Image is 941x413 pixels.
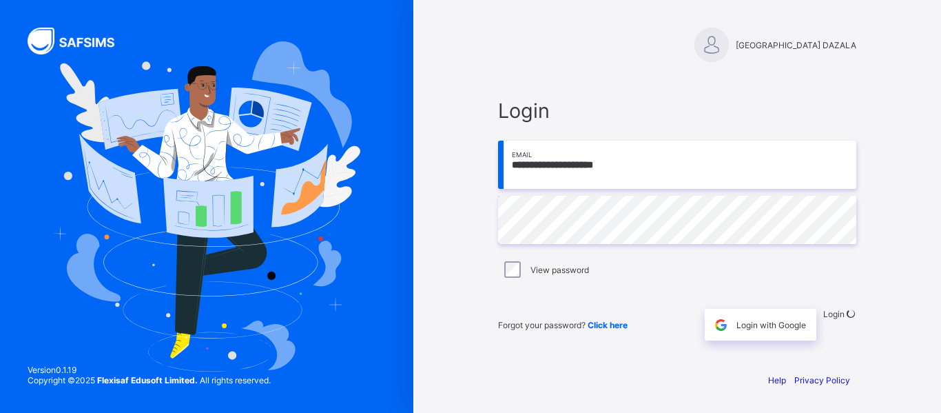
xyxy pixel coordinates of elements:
a: Help [768,375,786,385]
img: Hero Image [53,41,360,372]
label: View password [530,265,589,275]
span: Version 0.1.19 [28,365,271,375]
span: Forgot your password? [498,320,628,330]
span: Copyright © 2025 All rights reserved. [28,375,271,385]
span: Login [498,99,856,123]
span: [GEOGRAPHIC_DATA] DAZALA [736,40,856,50]
img: google.396cfc9801f0270233282035f929180a.svg [713,317,729,333]
strong: Flexisaf Edusoft Limited. [97,375,198,385]
span: Login with Google [736,320,806,330]
a: Privacy Policy [794,375,850,385]
img: SAFSIMS Logo [28,28,131,54]
span: Login [823,309,845,319]
a: Click here [588,320,628,330]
